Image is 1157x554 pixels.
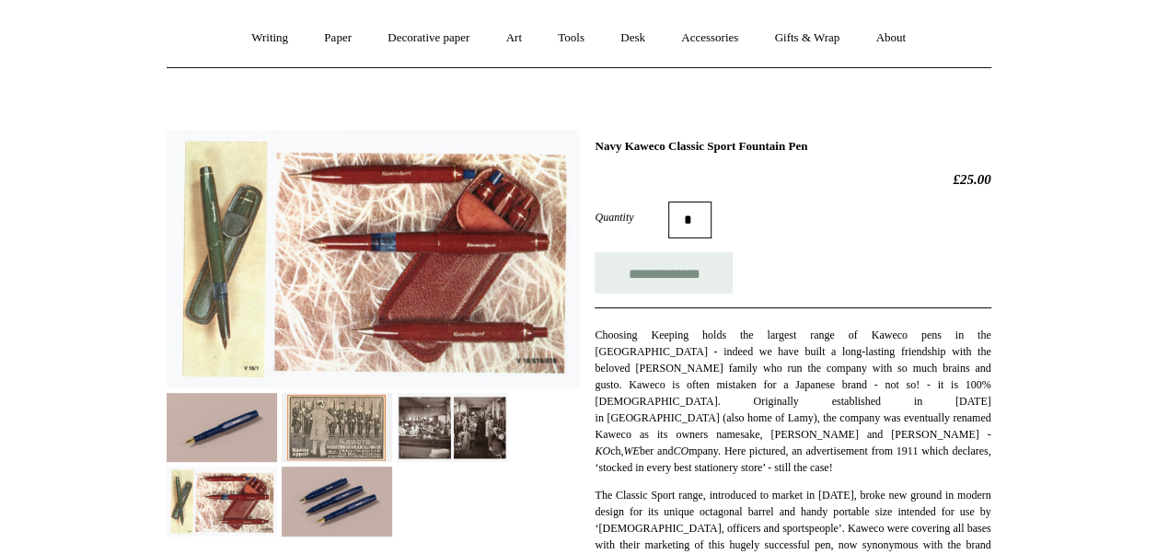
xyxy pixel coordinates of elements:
span: Choosing Keeping holds the largest range of Kaweco pens in the [GEOGRAPHIC_DATA] - indeed we have... [595,329,990,474]
i: KO [595,444,610,457]
a: Art [490,14,538,63]
a: Decorative paper [371,14,486,63]
a: Paper [307,14,368,63]
label: Quantity [595,209,668,225]
i: CO [673,444,688,457]
img: Navy Kaweco Classic Sport Fountain Pen [167,467,277,536]
img: Navy Kaweco Classic Sport Fountain Pen [397,393,507,462]
a: Gifts & Wrap [758,14,856,63]
a: Desk [604,14,662,63]
img: Navy Kaweco Classic Sport Fountain Pen [282,393,392,462]
a: Writing [235,14,305,63]
h1: Navy Kaweco Classic Sport Fountain Pen [595,139,990,154]
i: WE [623,444,639,457]
img: Navy Kaweco Classic Sport Fountain Pen [167,130,579,388]
a: Accessories [665,14,755,63]
a: Tools [541,14,601,63]
img: Navy Kaweco Classic Sport Fountain Pen [282,467,392,536]
a: About [859,14,922,63]
h2: £25.00 [595,171,990,188]
img: Navy Kaweco Classic Sport Fountain Pen [167,393,277,462]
